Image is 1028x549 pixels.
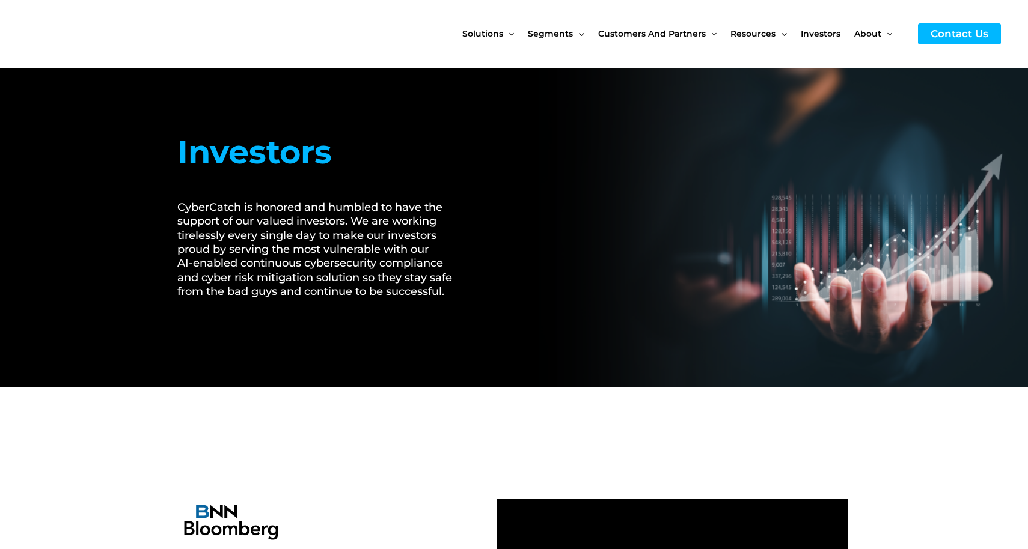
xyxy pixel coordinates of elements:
[573,8,584,59] span: Menu Toggle
[462,8,503,59] span: Solutions
[730,8,776,59] span: Resources
[918,23,1001,44] a: Contact Us
[462,8,906,59] nav: Site Navigation: New Main Menu
[881,8,892,59] span: Menu Toggle
[503,8,514,59] span: Menu Toggle
[854,8,881,59] span: About
[801,8,840,59] span: Investors
[177,201,467,299] h2: CyberCatch is honored and humbled to have the support of our valued investors. We are working tir...
[801,8,854,59] a: Investors
[528,8,573,59] span: Segments
[177,128,467,177] h1: Investors
[706,8,717,59] span: Menu Toggle
[598,8,706,59] span: Customers and Partners
[21,9,165,59] img: CyberCatch
[776,8,786,59] span: Menu Toggle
